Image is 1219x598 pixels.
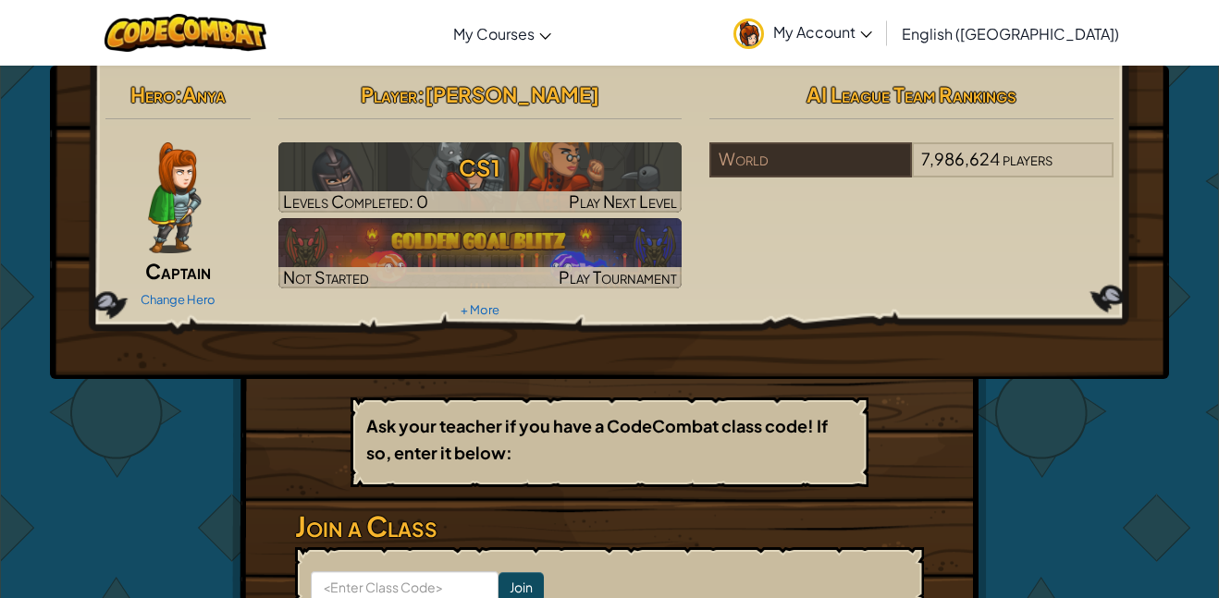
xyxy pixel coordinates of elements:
[361,81,417,107] span: Player
[425,81,599,107] span: [PERSON_NAME]
[295,506,924,547] h3: Join a Class
[145,258,211,284] span: Captain
[148,142,201,253] img: captain-pose.png
[283,190,428,212] span: Levels Completed: 0
[105,14,266,52] img: CodeCombat logo
[141,292,215,307] a: Change Hero
[1003,148,1053,169] span: players
[709,160,1114,181] a: World7,986,624players
[893,8,1128,58] a: English ([GEOGRAPHIC_DATA])
[461,302,499,317] a: + More
[559,266,677,287] span: Play Tournament
[417,81,425,107] span: :
[130,81,175,107] span: Hero
[773,22,872,42] span: My Account
[278,218,683,288] a: Not StartedPlay Tournament
[724,4,881,62] a: My Account
[733,18,764,49] img: avatar
[278,142,683,213] img: CS1
[283,266,369,287] span: Not Started
[569,190,677,212] span: Play Next Level
[366,415,828,463] b: Ask your teacher if you have a CodeCombat class code! If so, enter it below:
[709,142,911,177] div: World
[453,24,535,43] span: My Courses
[175,81,182,107] span: :
[807,81,1016,107] span: AI League Team Rankings
[182,81,226,107] span: Anya
[278,218,683,288] img: Golden Goal
[921,148,1000,169] span: 7,986,624
[278,142,683,213] a: Play Next Level
[444,8,560,58] a: My Courses
[902,24,1119,43] span: English ([GEOGRAPHIC_DATA])
[278,147,683,189] h3: CS1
